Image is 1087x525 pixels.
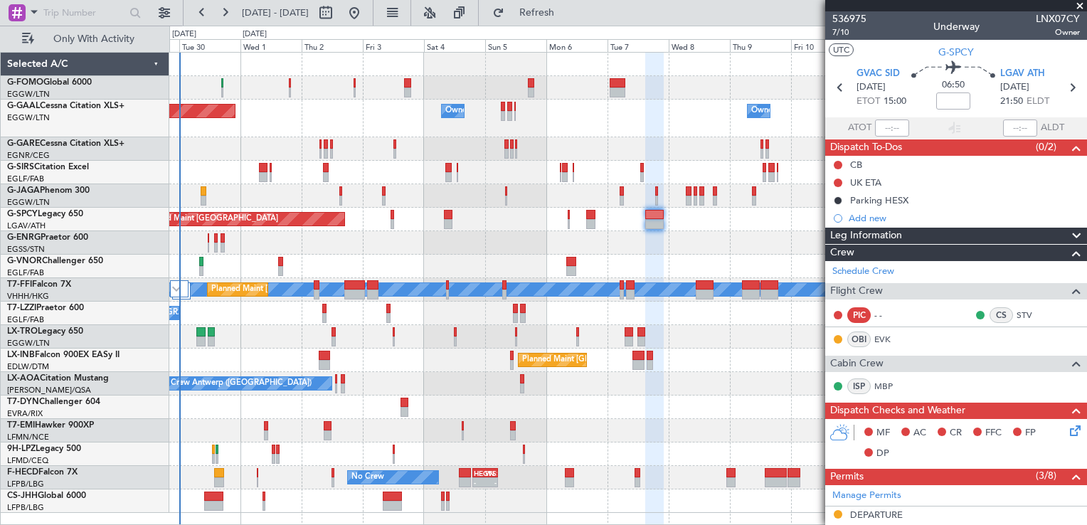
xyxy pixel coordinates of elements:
[7,432,49,442] a: LFMN/NCE
[7,492,86,500] a: CS-JHHGlobal 6000
[7,445,36,453] span: 9H-LPZ
[7,210,83,218] a: G-SPCYLegacy 650
[172,28,196,41] div: [DATE]
[7,421,35,430] span: T7-EMI
[363,39,424,52] div: Fri 3
[730,39,791,52] div: Thu 9
[7,468,38,477] span: F-HECD
[7,492,38,500] span: CS-JHH
[7,163,34,171] span: G-SIRS
[7,78,92,87] a: G-FOMOGlobal 6000
[7,304,84,312] a: T7-LZZIPraetor 600
[211,279,435,300] div: Planned Maint [GEOGRAPHIC_DATA] ([GEOGRAPHIC_DATA])
[942,78,965,92] span: 06:50
[507,8,567,18] span: Refresh
[7,174,44,184] a: EGLF/FAB
[7,421,94,430] a: T7-EMIHawker 900XP
[7,89,50,100] a: EGGW/LTN
[849,212,1080,224] div: Add new
[7,163,89,171] a: G-SIRSCitation Excel
[938,45,974,60] span: G-SPCY
[857,67,900,81] span: GVAC SID
[7,374,40,383] span: LX-AOA
[847,378,871,394] div: ISP
[7,351,35,359] span: LX-INB
[857,95,880,109] span: ETOT
[985,426,1002,440] span: FFC
[850,176,881,189] div: UK ETA
[7,233,88,242] a: G-ENRGPraetor 600
[850,194,908,206] div: Parking HESX
[875,120,909,137] input: --:--
[1000,80,1029,95] span: [DATE]
[7,233,41,242] span: G-ENRG
[7,468,78,477] a: F-HECDFalcon 7X
[7,374,109,383] a: LX-AOACitation Mustang
[830,469,864,485] span: Permits
[933,19,980,34] div: Underway
[1025,426,1036,440] span: FP
[950,426,962,440] span: CR
[669,39,730,52] div: Wed 8
[7,78,43,87] span: G-FOMO
[608,39,669,52] div: Tue 7
[7,102,40,110] span: G-GAAL
[7,398,39,406] span: T7-DYN
[485,39,546,52] div: Sun 5
[874,333,906,346] a: EVK
[7,210,38,218] span: G-SPCY
[7,186,40,195] span: G-JAGA
[522,349,746,371] div: Planned Maint [GEOGRAPHIC_DATA] ([GEOGRAPHIC_DATA])
[7,479,44,489] a: LFPB/LBG
[832,489,901,503] a: Manage Permits
[7,351,120,359] a: LX-INBFalcon 900EX EASy II
[847,307,871,323] div: PIC
[884,95,906,109] span: 15:00
[7,385,91,396] a: [PERSON_NAME]/QSA
[913,426,926,440] span: AC
[7,257,42,265] span: G-VNOR
[876,426,890,440] span: MF
[1000,67,1045,81] span: LGAV ATH
[485,469,497,477] div: WSSL
[302,39,363,52] div: Thu 2
[1041,121,1064,135] span: ALDT
[7,398,100,406] a: T7-DYNChallenger 604
[7,280,71,289] a: T7-FFIFalcon 7X
[1036,11,1080,26] span: LNX07CY
[830,245,854,261] span: Crew
[830,356,884,372] span: Cabin Crew
[7,139,124,148] a: G-GARECessna Citation XLS+
[832,26,866,38] span: 7/10
[7,338,50,349] a: EGGW/LTN
[874,380,906,393] a: MBP
[43,2,125,23] input: Trip Number
[7,257,103,265] a: G-VNORChallenger 650
[474,469,485,477] div: HEGN
[7,186,90,195] a: G-JAGAPhenom 300
[7,244,45,255] a: EGSS/STN
[850,509,903,521] div: DEPARTURE
[1036,139,1056,154] span: (0/2)
[830,228,902,244] span: Leg Information
[7,112,50,123] a: EGGW/LTN
[7,221,46,231] a: LGAV/ATH
[7,327,38,336] span: LX-TRO
[791,39,852,52] div: Fri 10
[832,265,894,279] a: Schedule Crew
[7,314,44,325] a: EGLF/FAB
[37,34,150,44] span: Only With Activity
[7,408,43,419] a: EVRA/RIX
[485,478,497,487] div: -
[7,102,124,110] a: G-GAALCessna Citation XLS+
[142,208,278,230] div: Planned Maint [GEOGRAPHIC_DATA]
[7,502,44,513] a: LFPB/LBG
[7,455,48,466] a: LFMD/CEQ
[546,39,608,52] div: Mon 6
[1036,468,1056,483] span: (3/8)
[7,327,83,336] a: LX-TROLegacy 650
[351,467,384,488] div: No Crew
[990,307,1013,323] div: CS
[830,403,965,419] span: Dispatch Checks and Weather
[832,11,866,26] span: 536975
